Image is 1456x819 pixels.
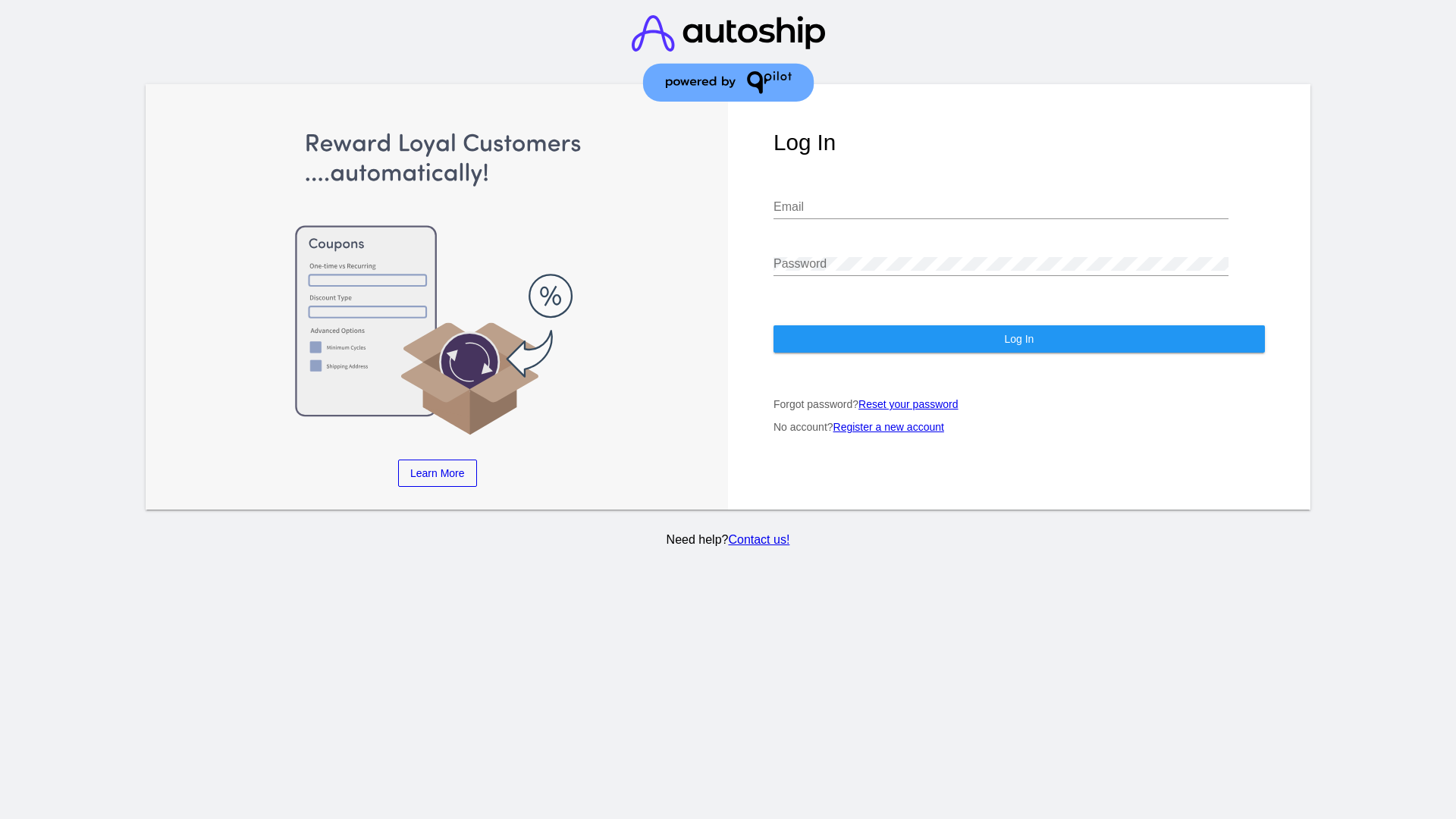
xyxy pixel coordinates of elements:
[773,398,1265,410] p: Forgot password?
[728,533,789,546] a: Contact us!
[1004,333,1034,345] span: Log In
[192,130,683,437] img: Apply Coupons Automatically to Scheduled Orders with QPilot
[773,421,1265,433] p: No account?
[833,421,944,433] a: Register a new account
[398,460,477,487] a: Learn More
[773,200,1228,214] input: Email
[410,467,465,479] span: Learn More
[858,398,959,410] a: Reset your password
[773,130,1265,155] h1: Log In
[773,325,1265,353] button: Log In
[143,533,1313,547] p: Need help?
